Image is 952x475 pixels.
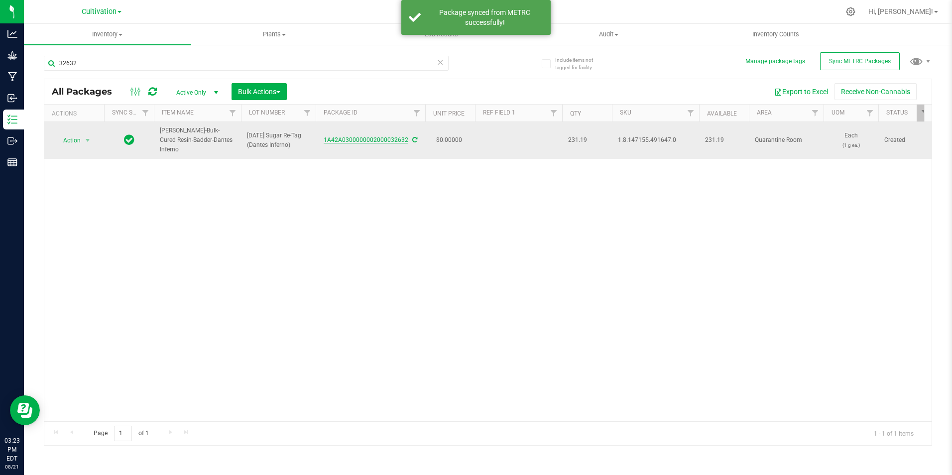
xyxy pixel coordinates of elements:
span: Inventory Counts [739,30,813,39]
inline-svg: Grow [7,50,17,60]
a: Filter [299,105,316,121]
a: Filter [917,105,933,121]
a: Qty [570,110,581,117]
a: Lab Results [358,24,525,45]
span: 1 - 1 of 1 items [866,426,922,441]
button: Receive Non-Cannabis [834,83,917,100]
span: Hi, [PERSON_NAME]! [868,7,933,15]
span: Include items not tagged for facility [555,56,605,71]
span: 1.8.147155.491647.0 [618,135,693,145]
button: Export to Excel [768,83,834,100]
a: Package ID [324,109,357,116]
p: 08/21 [4,463,19,471]
span: 231.19 [705,135,743,145]
a: Filter [683,105,699,121]
span: [DATE] Sugar Re-Tag (Dantes Inferno) [247,131,310,150]
span: Plants [192,30,358,39]
span: Clear [437,56,444,69]
div: Package synced from METRC successfully! [426,7,543,27]
div: Manage settings [844,7,857,16]
input: Search Package ID, Item Name, SKU, Lot or Part Number... [44,56,449,71]
inline-svg: Analytics [7,29,17,39]
a: UOM [832,109,844,116]
inline-svg: Inbound [7,93,17,103]
a: Lot Number [249,109,285,116]
a: Filter [546,105,562,121]
span: Page of 1 [85,426,157,441]
a: Filter [137,105,154,121]
a: 1A42A0300000002000032632 [324,136,408,143]
span: Audit [526,30,692,39]
span: All Packages [52,86,122,97]
a: Sync Status [112,109,150,116]
span: $0.00000 [431,133,467,147]
a: Plants [191,24,358,45]
inline-svg: Outbound [7,136,17,146]
span: In Sync [124,133,134,147]
a: Item Name [162,109,194,116]
span: 231.19 [568,135,606,145]
span: Created [884,135,927,145]
button: Sync METRC Packages [820,52,900,70]
span: Bulk Actions [238,88,280,96]
a: Filter [409,105,425,121]
inline-svg: Inventory [7,115,17,124]
p: (1 g ea.) [830,140,872,150]
span: Action [54,133,81,147]
div: Actions [52,110,100,117]
span: Sync METRC Packages [829,58,891,65]
span: [PERSON_NAME]-Bulk-Cured Resin-Badder-Dantes Inferno [160,126,235,155]
a: Available [707,110,737,117]
span: Each [830,131,872,150]
a: SKU [620,109,631,116]
span: select [82,133,94,147]
button: Bulk Actions [232,83,287,100]
a: Unit Price [433,110,465,117]
a: Filter [225,105,241,121]
span: Quarantine Room [755,135,818,145]
a: Inventory [24,24,191,45]
a: Audit [525,24,693,45]
span: Sync from Compliance System [411,136,417,143]
a: Inventory Counts [692,24,859,45]
inline-svg: Reports [7,157,17,167]
input: 1 [114,426,132,441]
span: Cultivation [82,7,117,16]
a: Filter [862,105,878,121]
a: Status [886,109,908,116]
inline-svg: Manufacturing [7,72,17,82]
span: Inventory [24,30,191,39]
a: Ref Field 1 [483,109,515,116]
a: Filter [807,105,824,121]
p: 03:23 PM EDT [4,436,19,463]
iframe: Resource center [10,395,40,425]
button: Manage package tags [745,57,805,66]
a: Area [757,109,772,116]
